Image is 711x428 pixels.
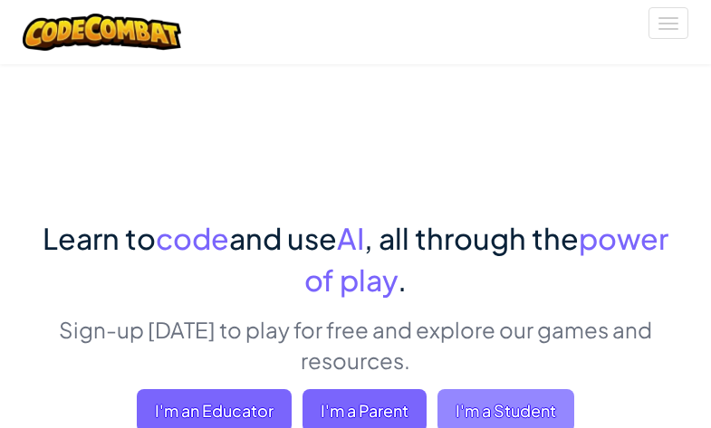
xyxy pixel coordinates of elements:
span: code [156,220,229,256]
img: CodeCombat logo [23,14,181,51]
span: Learn to [43,220,156,256]
span: AI [337,220,364,256]
span: and use [229,220,337,256]
p: Sign-up [DATE] to play for free and explore our games and resources. [30,314,682,376]
span: , all through the [364,220,579,256]
span: . [398,262,407,298]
